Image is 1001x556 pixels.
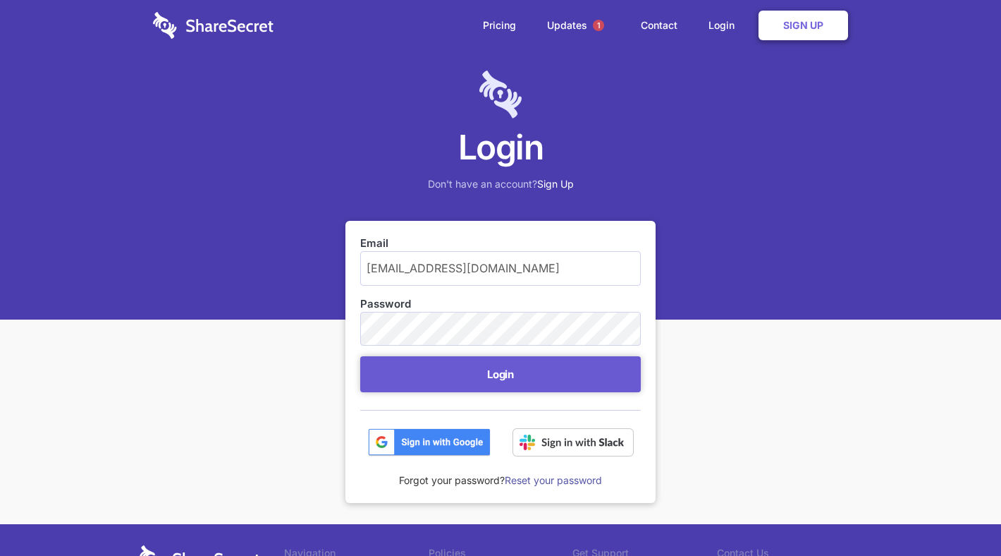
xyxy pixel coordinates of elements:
[479,71,522,119] img: logo-lt-purple-60x68@2x-c671a683ea72a1d466fb5d642181eefbee81c4e10ba9aed56c8e1d7e762e8086.png
[512,428,634,457] img: Sign in with Slack
[537,178,574,190] a: Sign Up
[360,356,641,392] button: Login
[759,11,848,40] a: Sign Up
[627,4,692,47] a: Contact
[360,236,641,251] label: Email
[153,12,274,39] img: logo-wordmark-white-trans-d4663122ce5f474addd5e946df7df03e33cb6a1c49d2221995e7729f52c070b2.svg
[360,296,641,312] label: Password
[593,20,604,31] span: 1
[360,457,641,488] div: Forgot your password?
[368,428,491,457] img: btn_google_signin_dark_normal_web@2x-02e5a4921c5dab0481f19210d7229f84a41d9f18e5bdafae021273015eeb...
[505,474,602,486] a: Reset your password
[931,485,984,539] iframe: Drift Widget Chat Controller
[469,4,530,47] a: Pricing
[694,4,756,47] a: Login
